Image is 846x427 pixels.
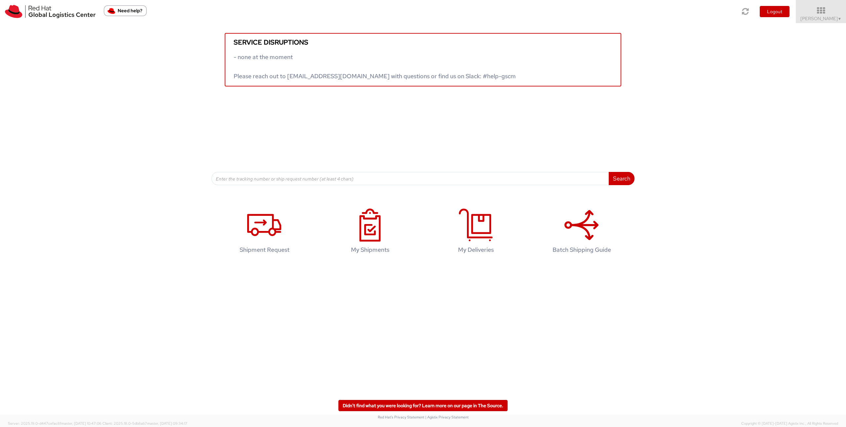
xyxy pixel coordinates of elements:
[426,202,525,263] a: My Deliveries
[5,5,96,18] img: rh-logistics-00dfa346123c4ec078e1.svg
[433,246,519,253] h4: My Deliveries
[425,415,469,419] a: | Agistix Privacy Statement
[104,5,147,16] button: Need help?
[61,421,101,426] span: master, [DATE] 10:47:06
[760,6,789,17] button: Logout
[539,246,624,253] h4: Batch Shipping Guide
[215,202,314,263] a: Shipment Request
[741,421,838,426] span: Copyright © [DATE]-[DATE] Agistix Inc., All Rights Reserved
[378,415,424,419] a: Red Hat's Privacy Statement
[609,172,634,185] button: Search
[211,172,609,185] input: Enter the tracking number or ship request number (at least 4 chars)
[102,421,187,426] span: Client: 2025.18.0-5db8ab7
[838,16,842,21] span: ▼
[147,421,187,426] span: master, [DATE] 09:34:17
[222,246,307,253] h4: Shipment Request
[532,202,631,263] a: Batch Shipping Guide
[234,53,516,80] span: - none at the moment Please reach out to [EMAIL_ADDRESS][DOMAIN_NAME] with questions or find us o...
[225,33,621,86] a: Service disruptions - none at the moment Please reach out to [EMAIL_ADDRESS][DOMAIN_NAME] with qu...
[327,246,413,253] h4: My Shipments
[321,202,420,263] a: My Shipments
[8,421,101,426] span: Server: 2025.19.0-d447cefac8f
[234,39,612,46] h5: Service disruptions
[338,400,508,411] a: Didn't find what you were looking for? Learn more on our page in The Source.
[800,16,842,21] span: [PERSON_NAME]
